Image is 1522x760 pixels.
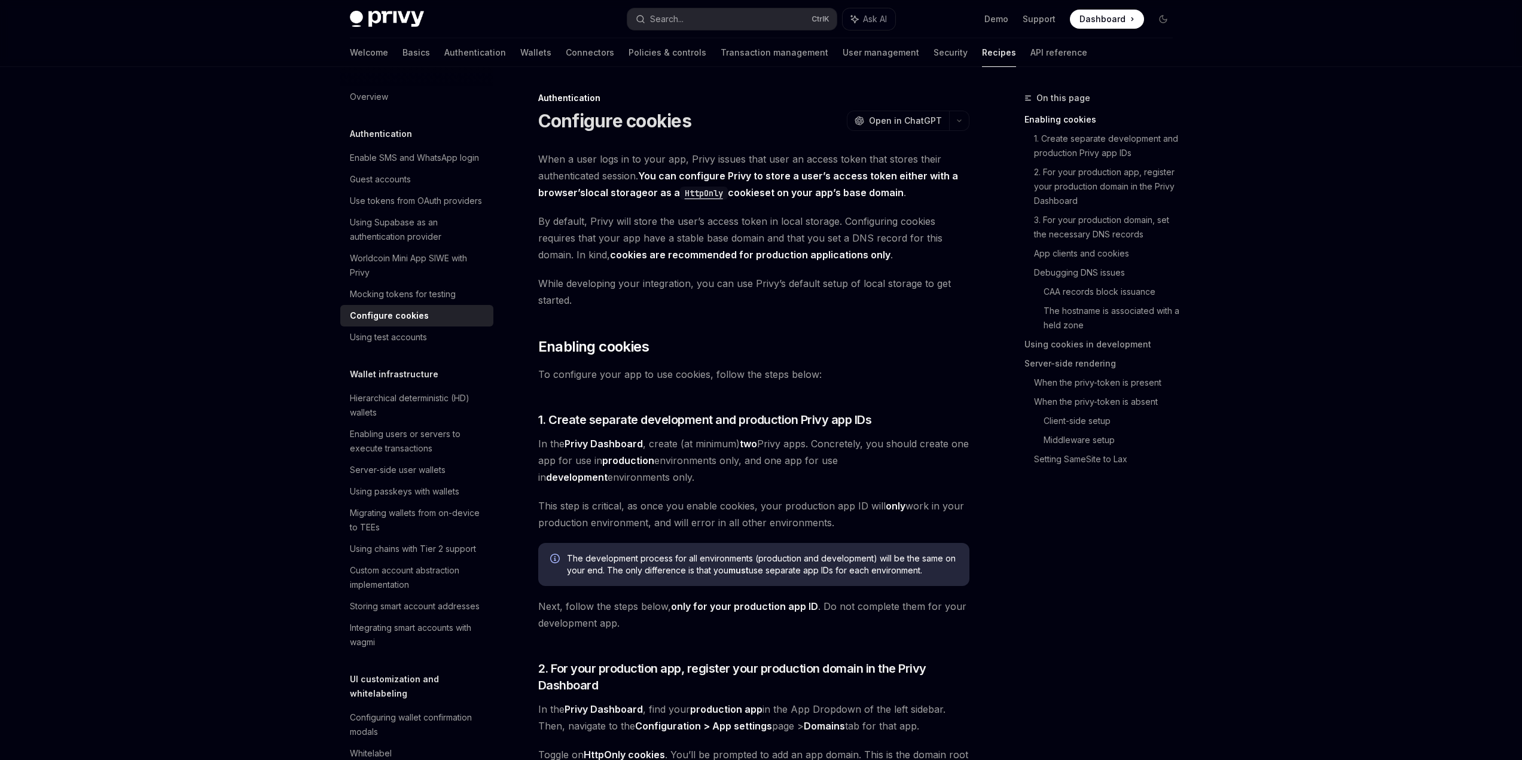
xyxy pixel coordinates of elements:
[350,367,438,381] h5: Wallet infrastructure
[538,275,969,309] span: While developing your integration, you can use Privy’s default setup of local storage to get star...
[847,111,949,131] button: Open in ChatGPT
[1034,163,1182,210] a: 2. For your production app, register your production domain in the Privy Dashboard
[538,110,691,132] h1: Configure cookies
[1034,244,1182,263] a: App clients and cookies
[538,701,969,734] span: In the , find your in the App Dropdown of the left sidebar. Then, navigate to the page > tab for ...
[350,563,486,592] div: Custom account abstraction implementation
[444,38,506,67] a: Authentication
[350,127,412,141] h5: Authentication
[340,190,493,212] a: Use tokens from OAuth providers
[340,326,493,348] a: Using test accounts
[350,251,486,280] div: Worldcoin Mini App SIWE with Privy
[934,38,968,67] a: Security
[1036,91,1090,105] span: On this page
[538,213,969,263] span: By default, Privy will store the user’s access token in local storage. Configuring cookies requir...
[340,560,493,596] a: Custom account abstraction implementation
[350,194,482,208] div: Use tokens from OAuth providers
[340,147,493,169] a: Enable SMS and WhatsApp login
[350,506,486,535] div: Migrating wallets from on-device to TEEs
[565,703,643,716] a: Privy Dashboard
[350,463,446,477] div: Server-side user wallets
[350,621,486,649] div: Integrating smart accounts with wagmi
[812,14,829,24] span: Ctrl K
[1044,282,1182,301] a: CAA records block issuance
[520,38,551,67] a: Wallets
[1024,335,1182,354] a: Using cookies in development
[340,423,493,459] a: Enabling users or servers to execute transactions
[340,707,493,743] a: Configuring wallet confirmation modals
[538,337,649,356] span: Enabling cookies
[340,283,493,305] a: Mocking tokens for testing
[538,170,958,199] strong: You can configure Privy to store a user’s access token either with a browser’s or as a set on you...
[350,599,480,614] div: Storing smart account addresses
[1079,13,1126,25] span: Dashboard
[402,38,430,67] a: Basics
[340,481,493,502] a: Using passkeys with wallets
[886,500,905,512] strong: only
[1034,373,1182,392] a: When the privy-token is present
[602,454,654,466] strong: production
[350,710,486,739] div: Configuring wallet confirmation modals
[340,596,493,617] a: Storing smart account addresses
[550,554,562,566] svg: Info
[565,703,643,715] strong: Privy Dashboard
[1070,10,1144,29] a: Dashboard
[350,542,476,556] div: Using chains with Tier 2 support
[982,38,1016,67] a: Recipes
[1034,450,1182,469] a: Setting SameSite to Lax
[627,8,837,30] button: Search...CtrlK
[869,115,942,127] span: Open in ChatGPT
[340,538,493,560] a: Using chains with Tier 2 support
[350,172,411,187] div: Guest accounts
[863,13,887,25] span: Ask AI
[984,13,1008,25] a: Demo
[1024,354,1182,373] a: Server-side rendering
[1034,392,1182,411] a: When the privy-token is absent
[690,703,762,715] strong: production app
[629,38,706,67] a: Policies & controls
[565,438,643,450] a: Privy Dashboard
[350,484,459,499] div: Using passkeys with wallets
[350,391,486,420] div: Hierarchical deterministic (HD) wallets
[538,598,969,631] span: Next, follow the steps below, . Do not complete them for your development app.
[680,187,760,199] a: HttpOnlycookie
[340,502,493,538] a: Migrating wallets from on-device to TEEs
[1044,301,1182,335] a: The hostname is associated with a held zone
[585,187,648,199] a: local storage
[340,617,493,653] a: Integrating smart accounts with wagmi
[538,366,969,383] span: To configure your app to use cookies, follow the steps below:
[340,387,493,423] a: Hierarchical deterministic (HD) wallets
[566,38,614,67] a: Connectors
[538,151,969,201] span: When a user logs in to your app, Privy issues that user an access token that stores their authent...
[538,497,969,531] span: This step is critical, as once you enable cookies, your production app ID will work in your produ...
[680,187,728,200] code: HttpOnly
[350,215,486,244] div: Using Supabase as an authentication provider
[350,427,486,456] div: Enabling users or servers to execute transactions
[340,305,493,326] a: Configure cookies
[804,720,845,732] strong: Domains
[1030,38,1087,67] a: API reference
[350,151,479,165] div: Enable SMS and WhatsApp login
[538,411,872,428] span: 1. Create separate development and production Privy app IDs
[1034,263,1182,282] a: Debugging DNS issues
[671,600,818,612] strong: only for your production app ID
[740,438,757,450] strong: two
[350,90,388,104] div: Overview
[1154,10,1173,29] button: Toggle dark mode
[1034,210,1182,244] a: 3. For your production domain, set the necessary DNS records
[350,309,429,323] div: Configure cookies
[610,249,890,261] strong: cookies are recommended for production applications only
[843,38,919,67] a: User management
[538,92,969,104] div: Authentication
[340,248,493,283] a: Worldcoin Mini App SIWE with Privy
[1044,411,1182,431] a: Client-side setup
[567,553,957,576] span: The development process for all environments (production and development) will be the same on you...
[350,330,427,344] div: Using test accounts
[350,672,493,701] h5: UI customization and whitelabeling
[1044,431,1182,450] a: Middleware setup
[538,660,969,694] span: 2. For your production app, register your production domain in the Privy Dashboard
[728,565,749,575] strong: must
[721,38,828,67] a: Transaction management
[340,169,493,190] a: Guest accounts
